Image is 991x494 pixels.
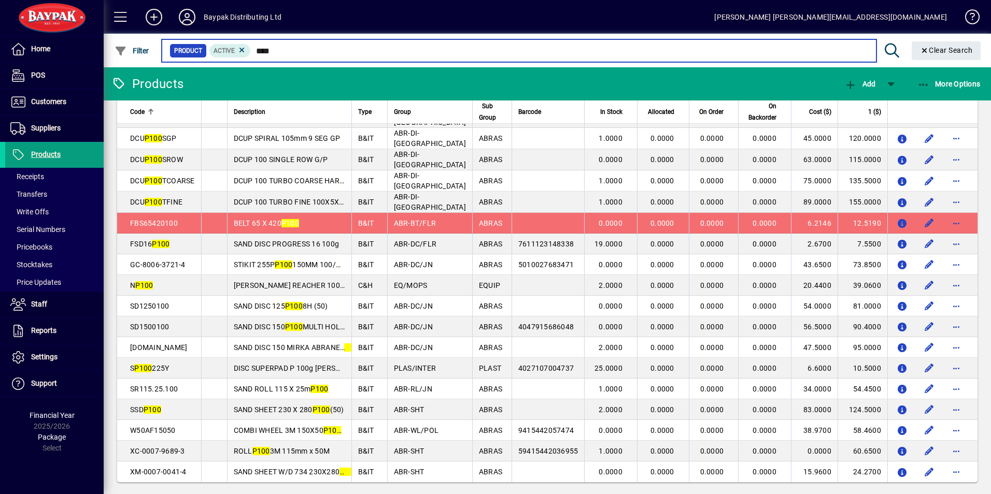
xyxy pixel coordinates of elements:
a: Customers [5,89,104,115]
span: 4047915686048 [518,323,574,331]
td: 135.5000 [838,170,887,192]
span: B&IT [358,198,374,206]
span: ABRAS [479,343,502,352]
button: Edit [921,401,938,418]
span: 0.0000 [753,426,776,434]
span: XC-0007-9689-3 [130,447,185,455]
div: Type [358,106,381,118]
button: Add [842,75,878,93]
span: 0.0000 [650,385,674,393]
td: 75.0000 [791,170,838,192]
button: More options [948,151,965,168]
button: More options [948,256,965,273]
button: Edit [921,109,938,125]
span: ABR-DC/JN [394,323,433,331]
span: Cost ($) [809,106,831,118]
span: POS [31,71,45,79]
span: Serial Numbers [10,225,65,234]
button: More options [948,443,965,459]
span: B&IT [358,405,374,414]
a: Receipts [5,168,104,185]
button: Edit [921,360,938,376]
button: Edit [921,422,938,439]
a: Staff [5,292,104,317]
span: B&IT [358,447,374,455]
span: Allocated [648,106,674,118]
td: 60.6500 [838,441,887,461]
button: Edit [921,256,938,273]
td: 38.9700 [791,420,838,441]
span: Products [31,150,61,158]
span: 9415442057474 [518,426,574,434]
td: 10.5000 [838,358,887,379]
span: 0.0000 [700,364,724,372]
button: Profile [171,8,204,26]
span: 0.0000 [753,302,776,310]
span: 0.0000 [753,343,776,352]
span: B&IT [358,364,374,372]
div: Code [130,106,195,118]
span: Type [358,106,372,118]
span: Code [130,106,145,118]
td: 63.0000 [791,149,838,170]
span: 0.0000 [753,219,776,227]
span: More Options [917,80,981,88]
button: Add [137,8,171,26]
span: ABRAS [479,155,502,164]
button: More options [948,401,965,418]
span: N [130,281,153,289]
td: 83.0000 [791,399,838,420]
button: More options [948,109,965,125]
span: SAND DISC 125 8H (50) [234,302,328,310]
span: ABRAS [479,219,502,227]
em: P100 [285,302,303,310]
span: SD1500100 [130,323,169,331]
span: 0.0000 [650,198,674,206]
span: 1.0000 [599,177,622,185]
a: Stocktakes [5,256,104,273]
span: 1.0000 [599,198,622,206]
span: DCU SROW [130,155,183,164]
span: Group [394,106,411,118]
span: 25.0000 [594,364,622,372]
span: Home [31,45,50,53]
span: 0.0000 [650,260,674,269]
td: 54.0000 [791,296,838,316]
span: 4027107004737 [518,364,574,372]
div: Sub Group [479,100,505,123]
span: On Order [699,106,724,118]
span: 0.0000 [700,281,724,289]
span: On Backorder [745,100,776,123]
a: Serial Numbers [5,221,104,238]
span: 0.0000 [753,240,776,248]
span: 0.0000 [650,323,674,331]
span: 1.0000 [599,134,622,142]
em: P100 [145,134,162,142]
span: Transfers [10,190,47,198]
span: ABRAS [479,198,502,206]
em: P100 [135,281,153,289]
span: Pricebooks [10,243,52,251]
span: 0.0000 [700,260,724,269]
button: Edit [921,236,938,252]
span: 0.0000 [599,219,622,227]
span: DCUP 100 SINGLE ROW G/P [234,155,328,164]
span: ABR-DI-[GEOGRAPHIC_DATA] [394,129,466,148]
span: Staff [31,300,47,308]
span: 0.0000 [753,198,776,206]
span: 0.0000 [700,177,724,185]
td: 89.0000 [791,192,838,213]
span: SD1250100 [130,302,169,310]
span: Clear Search [920,46,973,54]
td: 58.4600 [838,420,887,441]
span: Financial Year [30,411,75,419]
td: 6.6000 [791,358,838,379]
span: 0.0000 [700,343,724,352]
button: More options [948,236,965,252]
span: Write Offs [10,208,49,216]
span: 0.0000 [650,219,674,227]
span: 0.0000 [650,134,674,142]
button: Edit [921,151,938,168]
span: 0.0000 [599,323,622,331]
span: DCUP SPIRAL 105mm 9 SEG GP [234,134,341,142]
